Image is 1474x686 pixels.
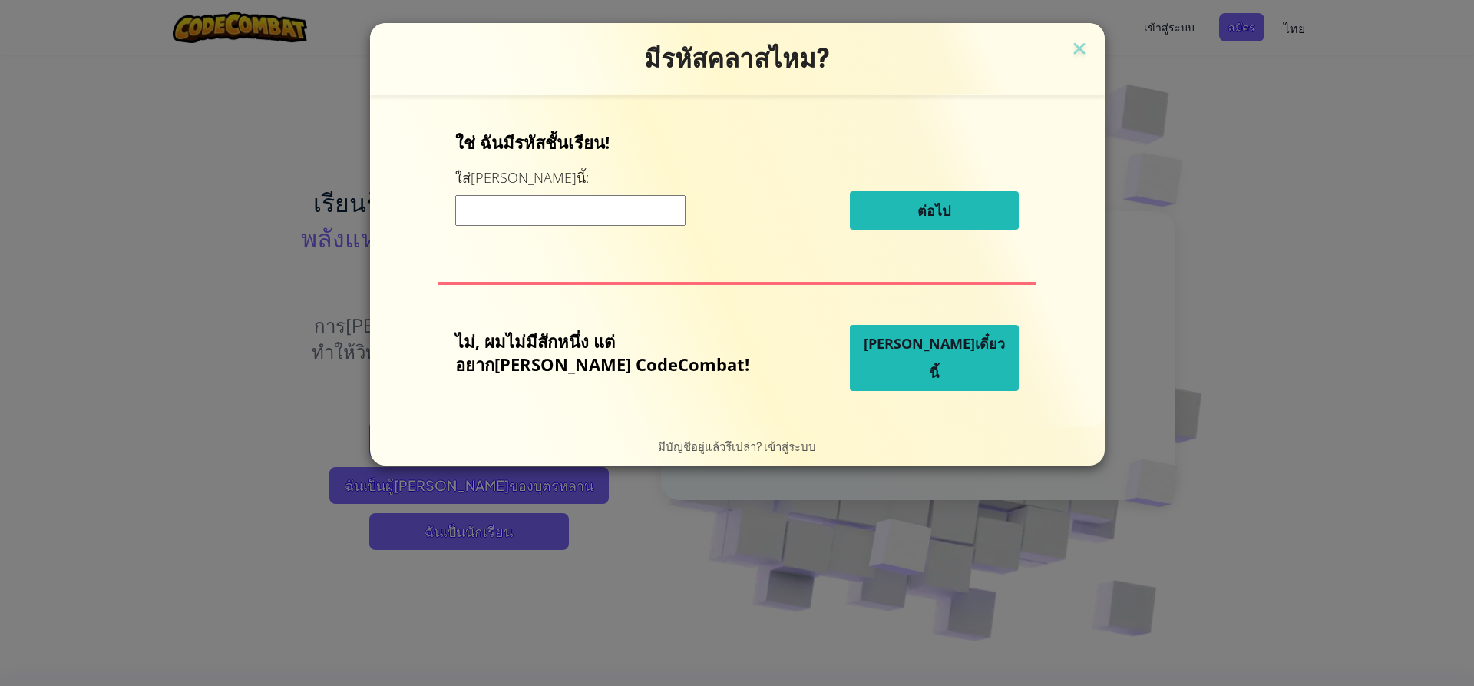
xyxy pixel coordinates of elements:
p: ไม่, ผมไม่มีสักหนึ่ง แต่อยาก[PERSON_NAME] CodeCombat! [455,330,773,376]
button: ต่อไป [850,191,1019,230]
span: มีบัญชีอยู่แล้วรึเปล่า? [658,439,764,453]
span: ต่อไป [917,201,950,220]
button: [PERSON_NAME]เดี๋ยวนี้ [850,325,1019,391]
p: ใช่ ฉันมีรหัสชั้นเรียน! [455,131,1019,154]
label: ใส่[PERSON_NAME]นี้: [455,168,589,187]
a: เข้าสู่ระบบ [764,439,816,453]
span: มีรหัสคลาสไหม? [644,43,831,74]
img: close icon [1069,38,1089,61]
span: [PERSON_NAME]เดี๋ยวนี้ [864,334,1005,382]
